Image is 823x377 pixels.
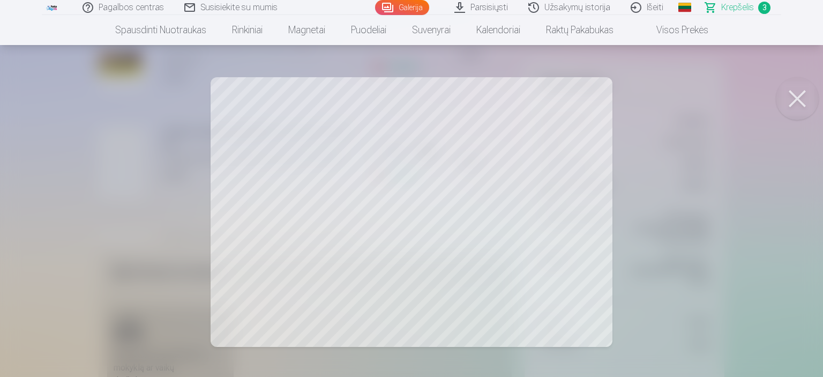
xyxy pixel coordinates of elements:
a: Magnetai [275,15,338,45]
a: Visos prekės [626,15,721,45]
a: Spausdinti nuotraukas [102,15,219,45]
span: Krepšelis [721,1,754,14]
a: Puodeliai [338,15,399,45]
img: /fa2 [46,4,58,11]
a: Rinkiniai [219,15,275,45]
a: Suvenyrai [399,15,463,45]
span: 3 [758,2,770,14]
a: Raktų pakabukas [533,15,626,45]
a: Kalendoriai [463,15,533,45]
